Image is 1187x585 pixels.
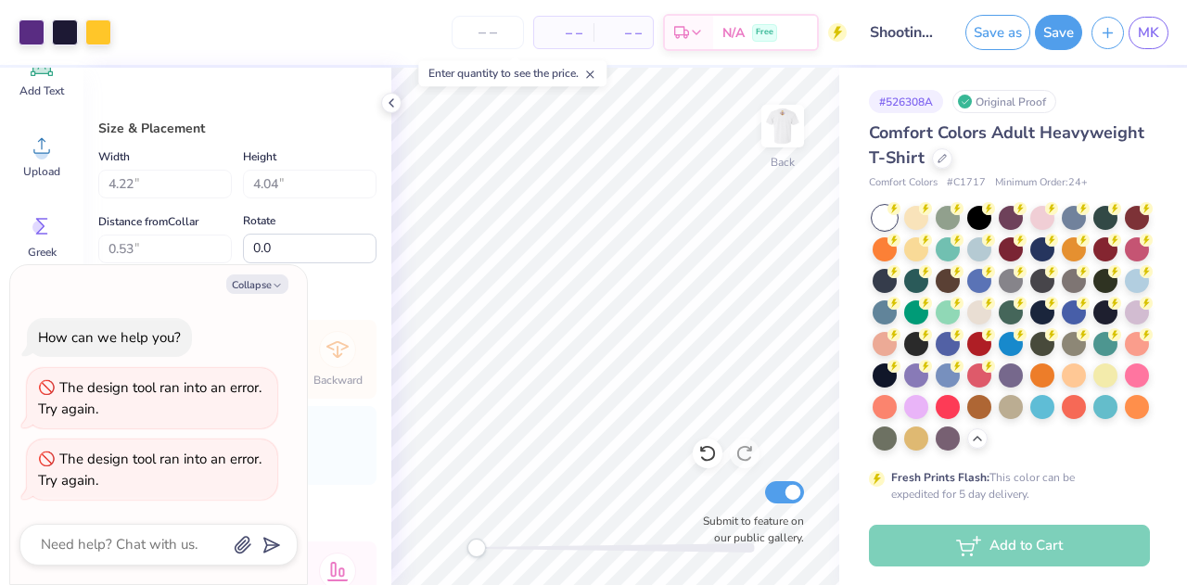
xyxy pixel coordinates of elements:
[19,83,64,98] span: Add Text
[1129,17,1168,49] a: MK
[995,175,1088,191] span: Minimum Order: 24 +
[869,175,938,191] span: Comfort Colors
[98,119,377,138] div: Size & Placement
[605,23,642,43] span: – –
[1035,15,1082,50] button: Save
[38,378,262,418] div: The design tool ran into an error. Try again.
[1138,22,1159,44] span: MK
[722,23,745,43] span: N/A
[856,14,947,51] input: Untitled Design
[226,274,288,294] button: Collapse
[965,15,1030,50] button: Save as
[756,26,773,39] span: Free
[869,90,943,113] div: # 526308A
[771,154,795,171] div: Back
[545,23,582,43] span: – –
[869,121,1144,169] span: Comfort Colors Adult Heavyweight T-Shirt
[947,175,986,191] span: # C1717
[23,164,60,179] span: Upload
[693,513,804,546] label: Submit to feature on our public gallery.
[891,469,1119,502] div: This color can be expedited for 5 day delivery.
[764,108,801,145] img: Back
[418,60,606,86] div: Enter quantity to see the price.
[28,245,57,260] span: Greek
[243,146,276,168] label: Height
[38,328,181,347] div: How can we help you?
[891,470,989,485] strong: Fresh Prints Flash:
[452,16,524,49] input: – –
[243,210,275,232] label: Rotate
[952,90,1056,113] div: Original Proof
[467,539,486,557] div: Accessibility label
[98,146,130,168] label: Width
[98,210,198,233] label: Distance from Collar
[38,450,262,490] div: The design tool ran into an error. Try again.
